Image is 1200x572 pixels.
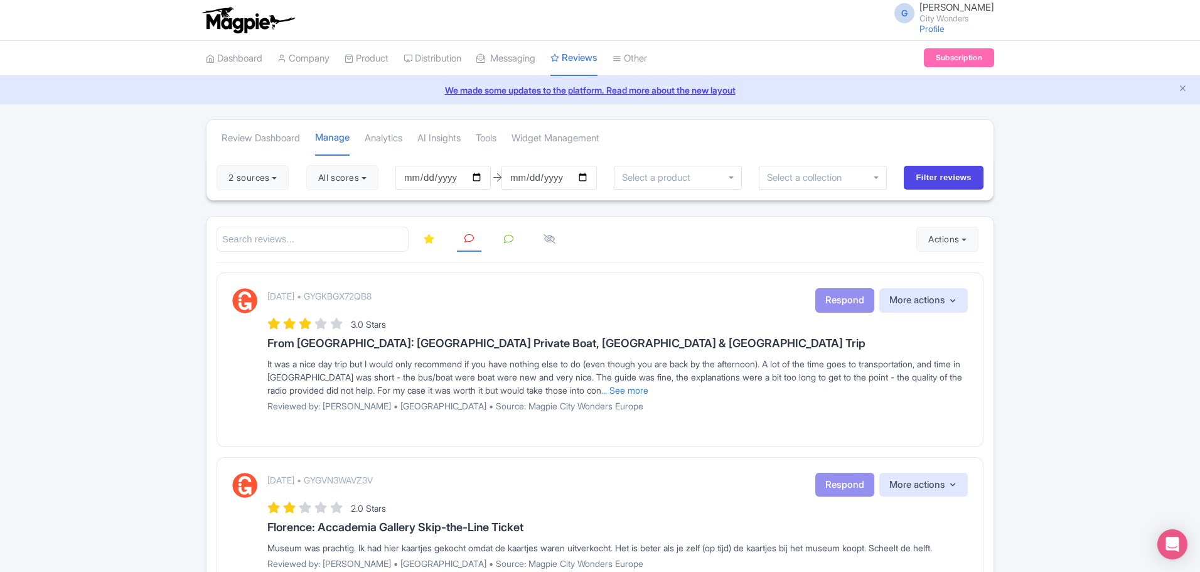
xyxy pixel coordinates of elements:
span: 2.0 Stars [351,503,386,514]
input: Filter reviews [904,166,983,190]
a: We made some updates to the platform. Read more about the new layout [8,84,1192,97]
h3: Florence: Accademia Gallery Skip-the-Line Ticket [267,521,968,534]
button: Respond [815,288,874,313]
img: GetYourGuide Logo [232,473,257,498]
input: Search reviews... [217,227,409,252]
button: Close announcement [1178,82,1187,97]
h3: From [GEOGRAPHIC_DATA]: [GEOGRAPHIC_DATA] Private Boat, [GEOGRAPHIC_DATA] & [GEOGRAPHIC_DATA] Trip [267,337,968,350]
button: 2 sources [217,165,289,190]
a: Profile [919,23,945,34]
input: Select a collection [767,172,850,183]
span: G [894,3,914,23]
p: [DATE] • GYGKBGX72QB8 [267,289,372,303]
a: AI Insights [417,121,461,156]
a: Tools [476,121,496,156]
button: More actions [879,473,968,497]
small: City Wonders [919,14,994,23]
button: Respond [815,473,874,497]
img: GetYourGuide Logo [232,288,257,313]
a: Manage [315,121,350,156]
button: All scores [306,165,378,190]
a: Review Dashboard [222,121,300,156]
div: Open Intercom Messenger [1157,529,1187,559]
a: Product [345,41,388,76]
div: It was a nice day trip but I would only recommend if you have nothing else to do (even though you... [267,357,968,397]
a: Subscription [924,48,994,67]
a: ... See more [601,385,648,396]
input: Select a product [622,172,697,183]
span: [PERSON_NAME] [919,1,994,13]
a: Distribution [404,41,461,76]
p: [DATE] • GYGVN3WAVZ3V [267,473,373,487]
img: logo-ab69f6fb50320c5b225c76a69d11143b.png [200,6,297,34]
span: 3.0 Stars [351,319,386,330]
a: Dashboard [206,41,262,76]
a: Messaging [476,41,535,76]
a: Company [277,41,329,76]
a: Analytics [365,121,402,156]
a: Widget Management [512,121,599,156]
button: More actions [879,288,968,313]
a: Other [613,41,647,76]
button: Actions [916,227,978,252]
a: G [PERSON_NAME] City Wonders [887,3,994,23]
p: Reviewed by: [PERSON_NAME] • [GEOGRAPHIC_DATA] • Source: Magpie City Wonders Europe [267,557,968,570]
div: Museum was prachtig. Ik had hier kaartjes gekocht omdat de kaartjes waren uitverkocht. Het is bet... [267,541,968,554]
p: Reviewed by: [PERSON_NAME] • [GEOGRAPHIC_DATA] • Source: Magpie City Wonders Europe [267,399,968,413]
a: Reviews [550,41,597,77]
